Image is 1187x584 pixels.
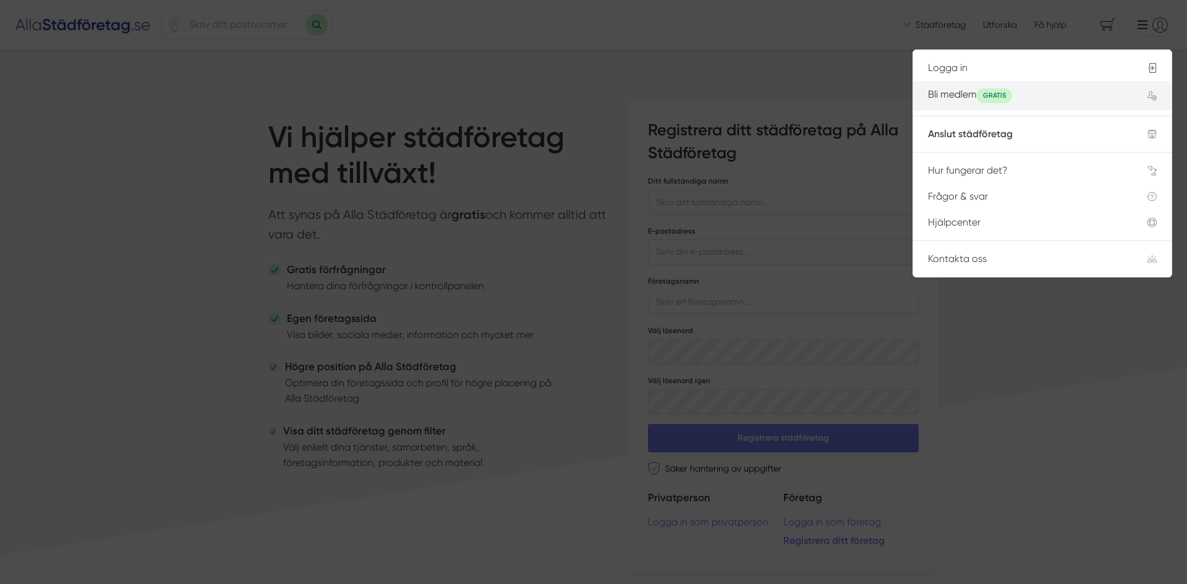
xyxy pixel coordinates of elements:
[928,88,1118,103] div: Bli medlem
[928,62,1118,74] div: Logga in
[977,88,1012,103] span: GRATIS
[928,129,1118,140] div: Anslut städföretag
[928,165,1118,176] div: Hur fungerar det?
[928,191,1118,202] div: Frågor & svar
[928,253,1118,264] div: Kontakta oss
[928,217,1118,228] div: Hjälpcenter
